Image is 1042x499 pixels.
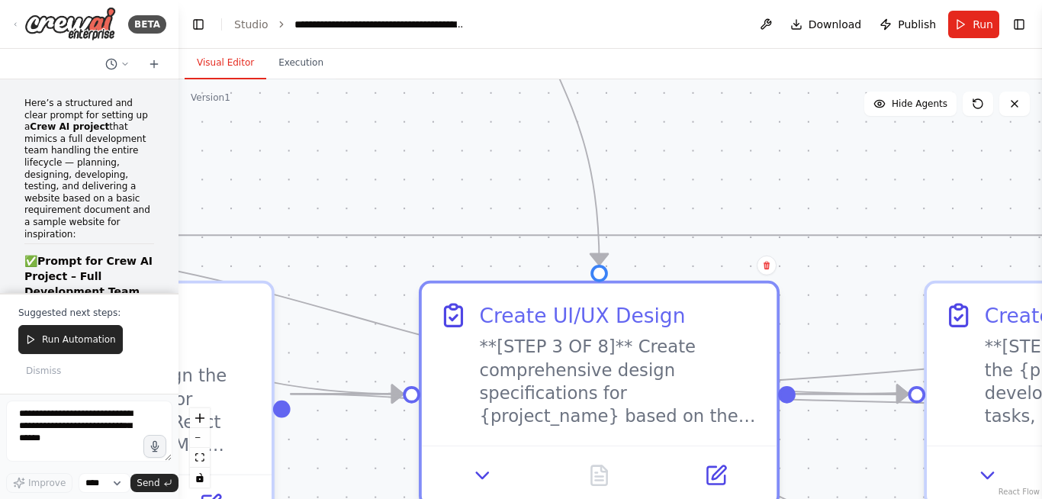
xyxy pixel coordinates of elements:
img: Logo [24,7,116,41]
button: Improve [6,473,72,493]
button: Delete node [757,256,777,275]
span: Improve [28,477,66,489]
button: toggle interactivity [190,468,210,488]
button: Click to speak your automation idea [143,435,166,458]
nav: breadcrumb [234,17,466,32]
a: React Flow attribution [999,488,1040,496]
button: Run Automation [18,325,123,354]
button: Send [130,474,178,492]
p: Here’s a structured and clear prompt for setting up a that mimics a full development team handlin... [24,98,154,240]
button: Show right sidebar [1008,14,1030,35]
span: Run Automation [42,333,116,346]
button: Download [784,11,868,38]
button: Switch to previous chat [99,55,136,73]
button: Visual Editor [185,47,266,79]
div: Version 1 [191,92,230,104]
span: Run [973,17,993,32]
p: Suggested next steps: [18,307,160,319]
div: BETA [128,15,166,34]
button: Publish [873,11,942,38]
span: Dismiss [26,365,61,377]
button: No output available [538,459,660,493]
span: Download [809,17,862,32]
h3: ✅ [24,253,154,314]
button: Hide Agents [864,92,957,116]
strong: Prompt for Crew AI Project – Full Development Team for Website Creation [24,255,153,313]
button: Hide left sidebar [188,14,209,35]
button: zoom out [190,428,210,448]
div: Create UI/UX Design [479,301,685,330]
button: fit view [190,448,210,468]
button: Dismiss [18,360,69,381]
strong: Crew AI project [30,121,109,132]
div: **[STEP 3 OF 8]** Create comprehensive design specifications for {project_name} based on the samp... [479,336,759,428]
span: Publish [898,17,936,32]
button: Run [948,11,999,38]
button: Start a new chat [142,55,166,73]
div: React Flow controls [190,408,210,488]
button: Execution [266,47,336,79]
span: Hide Agents [892,98,947,110]
button: Open in side panel [666,459,765,493]
span: Send [137,477,159,489]
a: Studio [234,18,269,31]
button: zoom in [190,408,210,428]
